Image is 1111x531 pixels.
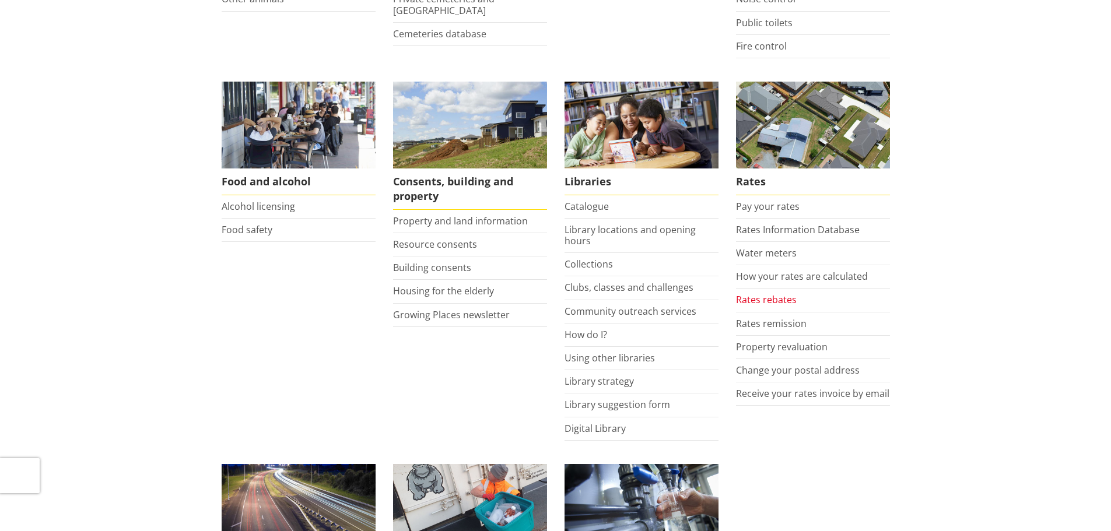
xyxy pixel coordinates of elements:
a: Rates rebates [736,293,797,306]
a: Food safety [222,223,272,236]
a: Rates remission [736,317,807,330]
a: Using other libraries [565,351,655,364]
a: Change your postal address [736,364,860,377]
a: Property and land information [393,214,528,227]
a: Digital Library [565,422,626,435]
a: Water meters [736,247,797,259]
img: Food and Alcohol in the Waikato [222,82,376,168]
img: Rates-thumbnail [736,82,890,168]
a: Clubs, classes and challenges [565,281,693,294]
a: Building consents [393,261,471,274]
a: How your rates are calculated [736,270,868,283]
a: How do I? [565,328,607,341]
a: Rates Information Database [736,223,860,236]
a: Property revaluation [736,340,828,353]
span: Rates [736,168,890,195]
a: Receive your rates invoice by email [736,387,889,400]
a: Cemeteries database [393,27,486,40]
img: Waikato District Council libraries [565,82,719,168]
span: Consents, building and property [393,168,547,210]
a: Housing for the elderly [393,284,494,297]
a: Library suggestion form [565,398,670,411]
span: Food and alcohol [222,168,376,195]
a: Collections [565,258,613,270]
a: Resource consents [393,238,477,251]
iframe: Messenger Launcher [1057,482,1099,524]
span: Libraries [565,168,719,195]
a: Catalogue [565,200,609,213]
img: Land and property thumbnail [393,82,547,168]
a: Pay your rates [736,200,800,213]
a: Library membership is free to everyone who lives in the Waikato district. Libraries [565,82,719,195]
a: Food and Alcohol in the Waikato Food and alcohol [222,82,376,195]
a: Community outreach services [565,305,696,318]
a: New Pokeno housing development Consents, building and property [393,82,547,210]
a: Library locations and opening hours [565,223,696,247]
a: Library strategy [565,375,634,388]
a: Alcohol licensing [222,200,295,213]
a: Public toilets [736,16,793,29]
a: Fire control [736,40,787,52]
a: Growing Places newsletter [393,308,510,321]
a: Pay your rates online Rates [736,82,890,195]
